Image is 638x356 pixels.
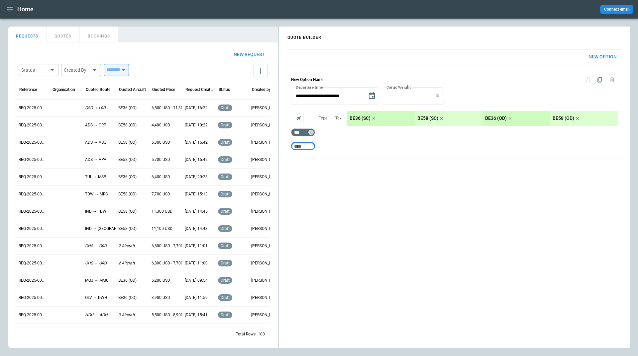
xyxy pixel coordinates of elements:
[417,115,438,121] p: BE58 (SC)
[85,157,106,163] p: ADS → APA
[152,278,170,283] p: 5,200 USD
[347,111,618,126] div: scrollable content
[85,260,107,266] p: CHS → ORD
[251,140,279,145] p: [PERSON_NAME]
[85,312,108,318] p: HOU → AOH
[251,226,279,232] p: [PERSON_NAME]
[185,295,208,301] p: [DATE] 11:59
[335,115,343,121] p: Taxi
[152,157,170,163] p: 5,700 USD
[219,278,231,283] span: draft
[251,243,279,249] p: [PERSON_NAME]
[350,115,371,121] p: BE36 (SC)
[17,5,34,13] h1: Home
[600,5,633,14] button: Connect email
[152,87,175,92] div: Quoted Price
[118,191,137,197] p: BE58 (OD)
[185,140,208,145] p: [DATE] 16:42
[365,89,378,103] button: Choose date, selected date is Aug 13, 2025
[219,87,230,92] div: Status
[19,191,47,197] p: REQ-2025-000246
[152,105,194,111] p: 6,500 USD - 11,300 USD
[152,243,192,249] p: 6,800 USD - 7,700 USD
[291,142,315,150] div: Too short
[85,191,108,197] p: TDW → MRC
[291,74,323,86] h6: New Option Name
[19,209,47,214] p: REQ-2025-000245
[118,105,137,111] p: BE36 (OD)
[386,84,411,90] label: Cargo Weight
[279,28,329,43] h4: QUOTE BUILDER
[219,244,231,248] span: draft
[19,295,47,301] p: REQ-2025-000240
[251,157,279,163] p: [PERSON_NAME]
[118,295,137,301] p: BE36 (OD)
[219,192,231,196] span: draft
[219,157,231,162] span: draft
[118,278,137,283] p: BE36 (OD)
[251,278,279,283] p: [PERSON_NAME]
[251,191,279,197] p: [PERSON_NAME]
[85,243,107,249] p: CHS → ORD
[118,140,137,145] p: BE58 (OD)
[219,209,231,214] span: draft
[152,295,170,301] p: 3,900 USD
[219,226,231,231] span: draft
[485,115,507,121] p: BE36 (OD)
[594,74,606,86] span: Duplicate quote option
[606,74,618,86] span: Delete quote option
[152,140,170,145] p: 5,300 USD
[296,84,323,90] label: Departure time
[118,157,137,163] p: BE58 (OD)
[219,261,231,265] span: draft
[152,226,172,232] p: 11,100 USD
[152,122,170,128] p: 4,400 USD
[185,87,214,92] div: Request Created At (UTC-05:00)
[8,27,47,42] button: REQUESTS
[19,174,47,180] p: REQ-2025-000247
[53,87,75,92] div: Organisation
[85,209,106,214] p: IND → TDW
[118,312,135,318] p: 3 Aircraft
[185,260,208,266] p: [DATE] 11:00
[185,191,208,197] p: [DATE] 15:13
[185,122,208,128] p: [DATE] 10:22
[185,157,208,163] p: [DATE] 15:42
[118,122,137,128] p: BE58 (OD)
[19,312,47,318] p: REQ-2025-000239
[252,87,271,92] div: Created by
[294,113,304,123] span: Aircraft selection
[251,122,279,128] p: [PERSON_NAME]
[118,243,135,249] p: 2 Aircraft
[47,27,80,42] button: QUOTES
[64,67,90,73] div: Created By
[80,27,118,42] button: BOOKINGS
[85,226,136,232] p: IND → [GEOGRAPHIC_DATA]
[219,140,231,145] span: draft
[251,312,279,318] p: [PERSON_NAME]
[19,278,47,283] p: REQ-2025-000241
[553,115,574,121] p: BE58 (OD)
[251,174,279,180] p: [PERSON_NAME]
[185,278,208,283] p: [DATE] 09:54
[219,106,231,110] span: draft
[85,140,106,145] p: ADS → ABQ
[436,93,439,99] p: lb
[85,295,107,301] p: OLV → DWH
[19,140,47,145] p: REQ-2025-000249
[582,74,594,86] span: Reset quote option
[19,226,47,232] p: REQ-2025-000244
[152,209,172,214] p: 11,300 USD
[185,174,208,180] p: [DATE] 20:28
[118,260,135,266] p: 2 Aircraft
[251,105,279,111] p: [PERSON_NAME]
[185,226,208,232] p: [DATE] 14:43
[19,260,47,266] p: REQ-2025-000242
[85,122,106,128] p: ADS → CRP
[118,174,137,180] p: BE36 (OD)
[219,175,231,179] span: draft
[219,313,231,317] span: draft
[583,50,622,64] button: New Option
[19,105,47,111] p: REQ-2025-000251
[21,67,48,73] div: Status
